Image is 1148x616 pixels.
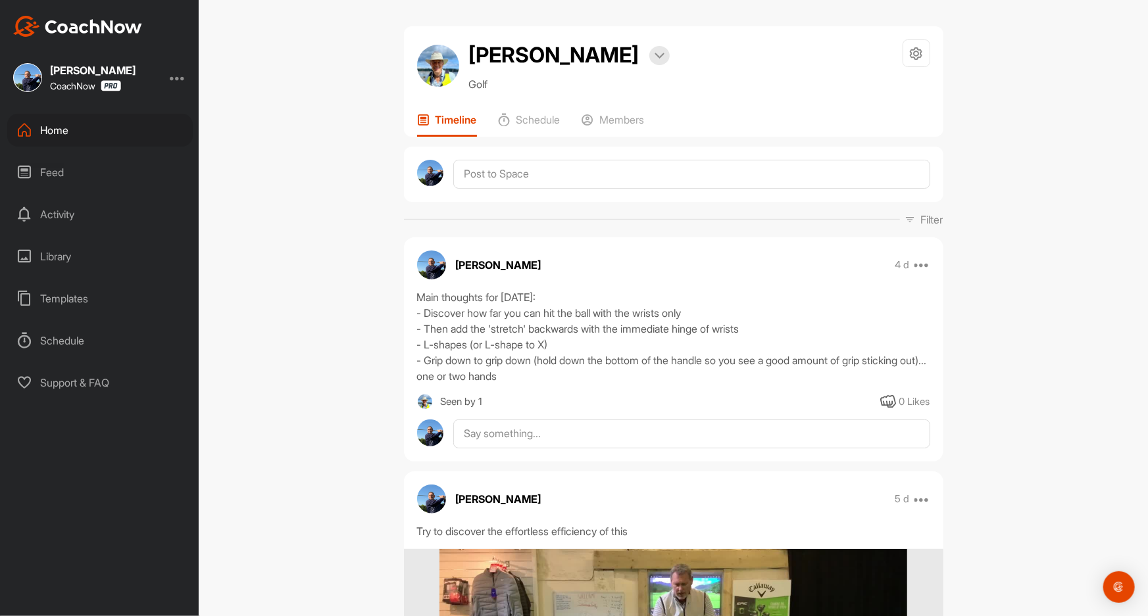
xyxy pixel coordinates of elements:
div: Activity [7,198,193,231]
div: Feed [7,156,193,189]
p: Schedule [516,113,561,126]
img: square_e7510625db72328b523039cf0441c1e3.jpg [417,394,434,410]
h2: [PERSON_NAME] [469,39,639,71]
p: 5 d [895,492,909,506]
div: 0 Likes [899,394,930,410]
img: arrow-down [655,53,664,59]
div: Main thoughts for [DATE]: - Discover how far you can hit the ball with the wrists only - Then add... [417,289,930,384]
p: Filter [921,212,943,227]
img: tab_keywords_by_traffic_grey.svg [131,76,141,87]
div: CoachNow [50,80,121,91]
img: CoachNow [13,16,142,37]
div: Domain: [DOMAIN_NAME] [34,34,145,45]
p: [PERSON_NAME] [456,257,541,273]
img: logo_orange.svg [21,21,32,32]
img: tab_domain_overview_orange.svg [36,76,46,87]
p: Golf [469,76,670,92]
img: avatar [417,160,444,187]
div: Seen by 1 [440,394,482,410]
div: Try to discover the effortless efficiency of this [417,523,930,539]
div: [PERSON_NAME] [50,65,136,76]
img: avatar [417,485,446,513]
img: avatar [417,45,459,87]
div: Schedule [7,324,193,357]
img: CoachNow Pro [101,80,121,91]
img: avatar [417,419,444,446]
div: Domain Overview [50,78,118,86]
div: Library [7,240,193,273]
p: Members [600,113,645,126]
div: Keywords by Traffic [145,78,222,86]
div: Support & FAQ [7,366,193,399]
img: square_1a5ff3ab5d7e60791101f4fd99407d7a.jpg [13,63,42,92]
p: Timeline [436,113,477,126]
p: 4 d [895,258,909,272]
img: website_grey.svg [21,34,32,45]
div: Open Intercom Messenger [1103,571,1135,603]
div: Home [7,114,193,147]
div: v 4.0.25 [37,21,64,32]
p: [PERSON_NAME] [456,491,541,507]
img: avatar [417,250,446,279]
div: Templates [7,282,193,315]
